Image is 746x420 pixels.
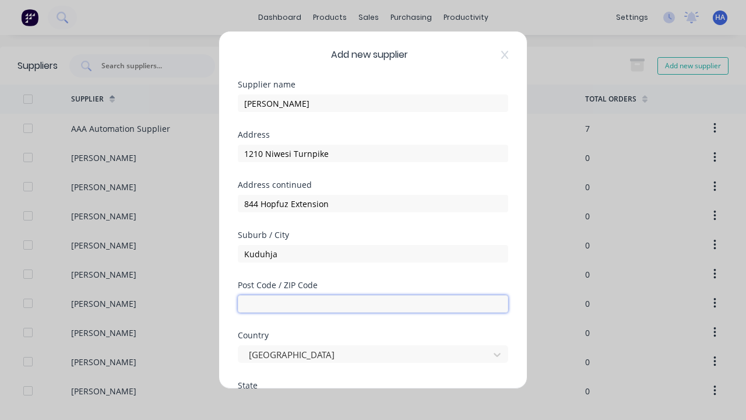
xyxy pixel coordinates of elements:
[238,231,508,239] div: Suburb / City
[238,381,508,390] div: State
[238,281,508,289] div: Post Code / ZIP Code
[331,48,408,62] span: Add new supplier
[238,131,508,139] div: Address
[238,80,508,89] div: Supplier name
[238,181,508,189] div: Address continued
[238,331,508,339] div: Country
